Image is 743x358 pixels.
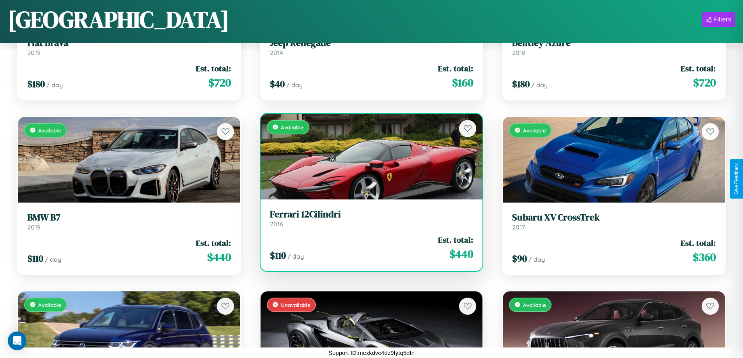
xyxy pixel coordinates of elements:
[286,81,303,89] span: / day
[702,12,735,27] button: Filters
[270,209,473,220] h3: Ferrari 12Cilindri
[38,302,61,308] span: Available
[27,78,45,90] span: $ 180
[438,63,473,74] span: Est. total:
[207,249,231,265] span: $ 440
[27,212,231,223] h3: BMW B7
[281,124,304,131] span: Available
[38,127,61,134] span: Available
[270,37,473,56] a: Jeep Renegade2014
[281,302,310,308] span: Unavailable
[512,212,716,231] a: Subaru XV CrossTrek2017
[438,234,473,245] span: Est. total:
[27,37,231,49] h3: Fiat Brava
[452,75,473,90] span: $ 160
[270,78,285,90] span: $ 40
[8,4,229,35] h1: [GEOGRAPHIC_DATA]
[734,163,739,195] div: Give Feedback
[681,237,716,249] span: Est. total:
[8,332,27,350] div: Open Intercom Messenger
[523,127,546,134] span: Available
[196,63,231,74] span: Est. total:
[512,49,525,56] span: 2018
[46,81,63,89] span: / day
[270,37,473,49] h3: Jeep Renegade
[27,252,43,265] span: $ 110
[713,16,731,23] div: Filters
[208,75,231,90] span: $ 720
[693,249,716,265] span: $ 360
[27,212,231,231] a: BMW B72019
[531,81,548,89] span: / day
[270,49,283,56] span: 2014
[27,223,41,231] span: 2019
[512,37,716,49] h3: Bentley Azure
[328,347,415,358] p: Support ID: mexkdvc4dz9fytq5dtn
[196,237,231,249] span: Est. total:
[523,302,546,308] span: Available
[45,256,61,263] span: / day
[449,246,473,262] span: $ 440
[27,49,41,56] span: 2019
[512,252,527,265] span: $ 90
[512,223,525,231] span: 2017
[512,37,716,56] a: Bentley Azure2018
[681,63,716,74] span: Est. total:
[693,75,716,90] span: $ 720
[27,37,231,56] a: Fiat Brava2019
[270,209,473,228] a: Ferrari 12Cilindri2016
[512,78,530,90] span: $ 180
[287,252,304,260] span: / day
[528,256,545,263] span: / day
[270,249,286,262] span: $ 110
[270,220,283,228] span: 2016
[512,212,716,223] h3: Subaru XV CrossTrek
